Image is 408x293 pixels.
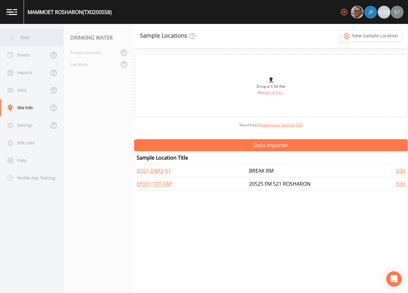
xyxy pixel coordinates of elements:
[239,122,303,128] span: Need help?
[396,180,405,187] a: Edit
[137,180,172,187] a: EP001 TRT-TAP
[339,30,402,42] a: add_circle_outlineNew Sample Location
[364,6,377,19] div: Joshua gere Paul
[6,9,17,15] img: logo
[140,32,196,40] div: Sample Locations
[378,6,390,19] div: +25
[343,33,351,40] i: add_circle_outline
[259,122,303,128] a: Download a Sample CSV
[391,6,404,19] img: cb9926319991c592eb2b4c75d39c237f
[258,90,284,94] small: or
[351,6,364,19] div: Mike Franklin
[134,139,408,151] button: Data Importer
[246,177,379,191] td: 20525 FM 521 ROSHARON
[64,47,119,58] a: Sample Locations
[64,29,134,47] div: DRINKING WATER
[396,167,405,174] a: Edit
[64,58,119,70] a: Site Maps
[134,151,246,164] th: Sample Location Title
[364,6,377,19] img: 41241ef155101aa6d92a04480b0d0000
[261,90,284,94] a: select a file...
[27,8,112,16] div: MAMMOET ROSHARON (TX0200558)
[386,271,402,287] div: Open Intercom Messenger
[137,167,171,174] a: DS01 DBP2-01
[257,76,285,95] div: Drop a CSV file
[246,164,379,177] td: BREAK RM
[351,6,364,19] img: e2d790fa78825a4bb76dcb6ab311d44c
